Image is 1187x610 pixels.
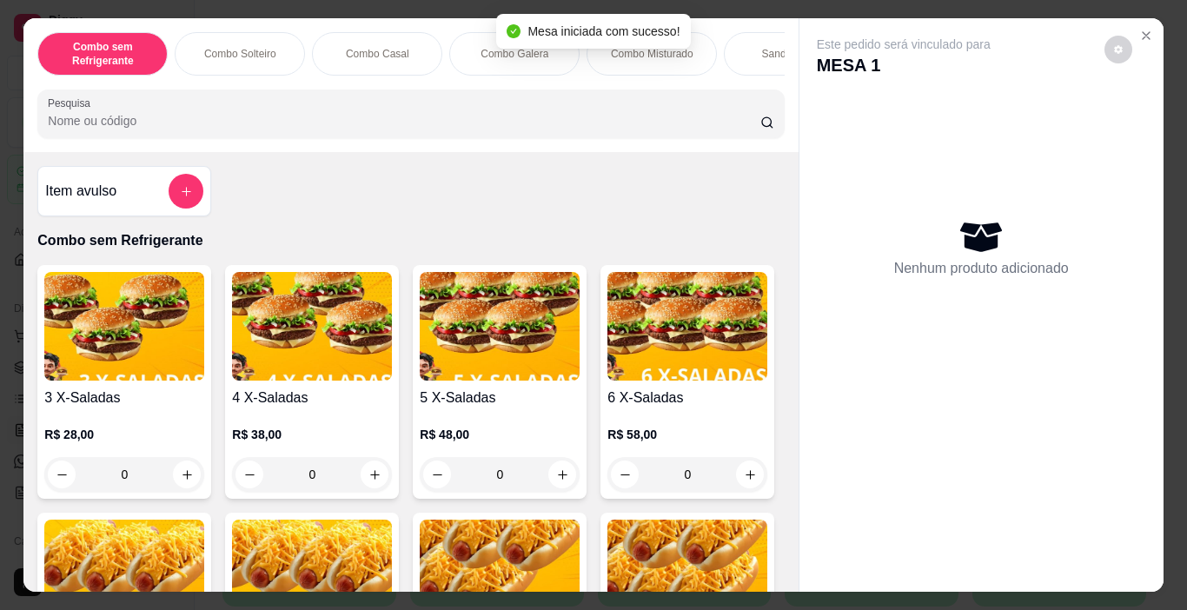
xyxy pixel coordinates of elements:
button: decrease-product-quantity [423,461,451,488]
img: product-image [607,272,767,381]
p: Combo Misturado [611,47,693,61]
button: decrease-product-quantity [1104,36,1132,63]
h4: 5 X-Saladas [420,388,580,408]
h4: 4 X-Saladas [232,388,392,408]
button: increase-product-quantity [361,461,388,488]
p: Sanduíches [762,47,817,61]
p: Combo sem Refrigerante [52,40,153,68]
h4: 3 X-Saladas [44,388,204,408]
span: Mesa iniciada com sucesso! [527,24,680,38]
p: R$ 58,00 [607,426,767,443]
p: MESA 1 [817,53,991,77]
p: Combo Casal [346,47,409,61]
img: product-image [420,272,580,381]
p: Combo Solteiro [204,47,276,61]
button: increase-product-quantity [736,461,764,488]
img: product-image [44,272,204,381]
p: Nenhum produto adicionado [894,258,1069,279]
img: product-image [232,272,392,381]
p: Combo Galera [481,47,548,61]
p: Este pedido será vinculado para [817,36,991,53]
button: decrease-product-quantity [611,461,639,488]
p: R$ 28,00 [44,426,204,443]
button: Close [1132,22,1160,50]
input: Pesquisa [48,112,760,129]
button: add-separate-item [169,174,203,209]
button: increase-product-quantity [548,461,576,488]
label: Pesquisa [48,96,96,110]
button: decrease-product-quantity [235,461,263,488]
p: R$ 48,00 [420,426,580,443]
button: decrease-product-quantity [48,461,76,488]
h4: 6 X-Saladas [607,388,767,408]
h4: Item avulso [45,181,116,202]
p: Combo sem Refrigerante [37,230,784,251]
p: R$ 38,00 [232,426,392,443]
button: increase-product-quantity [173,461,201,488]
span: check-circle [507,24,521,38]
